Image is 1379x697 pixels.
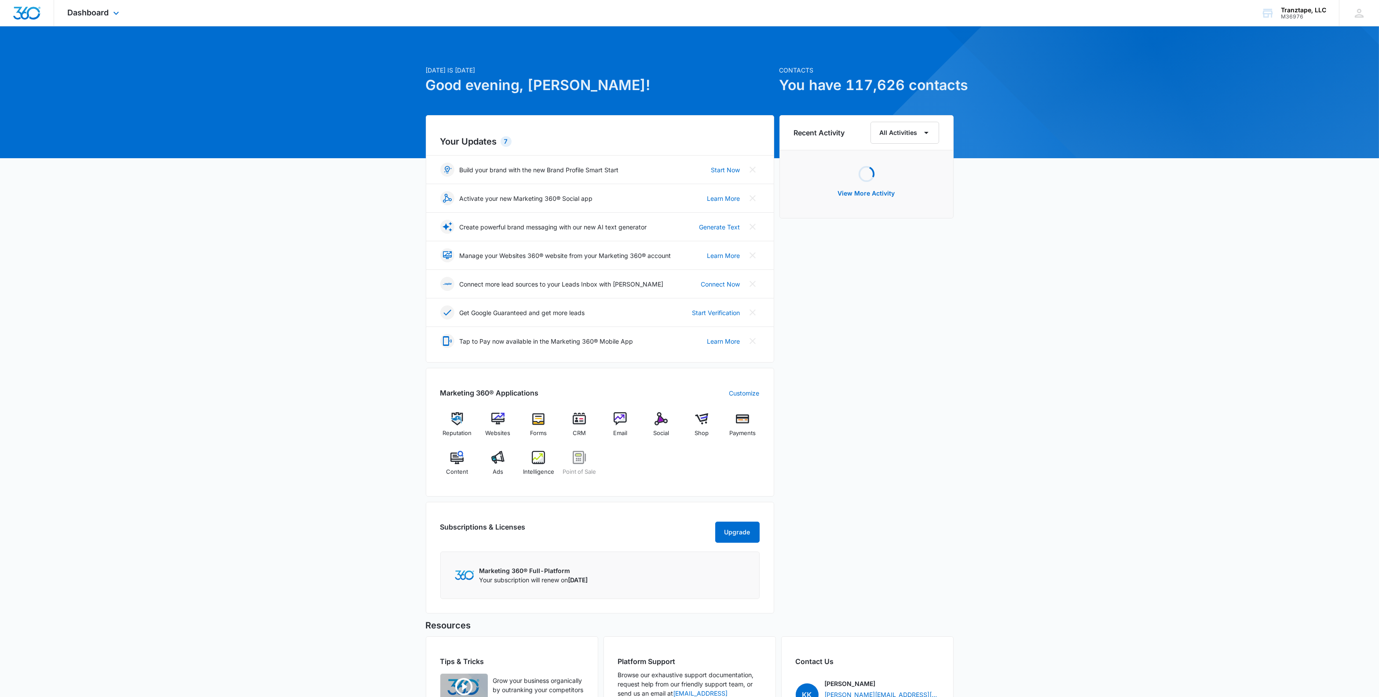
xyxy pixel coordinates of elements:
p: Build your brand with the new Brand Profile Smart Start [460,165,619,174]
span: Forms [530,429,547,438]
button: Upgrade [715,522,760,543]
a: CRM [563,412,596,444]
a: Generate Text [699,222,740,232]
button: Close [746,334,760,348]
p: Create powerful brand messaging with our new AI text generator [460,222,647,232]
p: Activate your new Marketing 360® Social app [460,194,593,203]
span: Point of Sale [563,468,596,476]
p: Manage your Websites 360® website from your Marketing 360® account [460,251,671,260]
p: Your subscription will renew on [479,575,588,584]
div: account name [1281,7,1326,14]
a: Forms [522,412,556,444]
a: Learn More [707,251,740,260]
p: Grow your business organically by outranking your competitors [493,676,584,694]
span: CRM [573,429,586,438]
p: Connect more lead sources to your Leads Inbox with [PERSON_NAME] [460,280,664,289]
p: [PERSON_NAME] [825,679,876,688]
button: Close [746,248,760,262]
a: Social [644,412,678,444]
span: [DATE] [568,576,588,584]
h2: Marketing 360® Applications [440,388,539,398]
span: Dashboard [67,8,109,17]
span: Shop [695,429,709,438]
p: Contacts [779,65,954,75]
button: Close [746,305,760,319]
a: Shop [685,412,719,444]
a: Start Verification [692,308,740,317]
a: Learn More [707,337,740,346]
h2: Subscriptions & Licenses [440,522,526,539]
a: Intelligence [522,451,556,483]
h1: Good evening, [PERSON_NAME]! [426,75,774,96]
h1: You have 117,626 contacts [779,75,954,96]
span: Reputation [443,429,472,438]
h2: Contact Us [796,656,939,667]
button: All Activities [871,122,939,144]
span: Intelligence [523,468,554,476]
a: Reputation [440,412,474,444]
h5: Resources [426,619,954,632]
p: Tap to Pay now available in the Marketing 360® Mobile App [460,337,633,346]
a: Customize [729,388,760,398]
span: Websites [485,429,510,438]
div: account id [1281,14,1326,20]
a: Content [440,451,474,483]
a: Start Now [711,165,740,174]
span: Payments [729,429,756,438]
a: Learn More [707,194,740,203]
span: Ads [493,468,503,476]
span: Email [613,429,627,438]
span: Content [446,468,468,476]
button: View More Activity [829,183,904,204]
button: Close [746,163,760,177]
p: Get Google Guaranteed and get more leads [460,308,585,317]
h6: Recent Activity [794,127,845,138]
a: Connect Now [701,280,740,289]
h2: Tips & Tricks [440,656,584,667]
a: Point of Sale [563,451,596,483]
h2: Your Updates [440,135,760,148]
p: Marketing 360® Full-Platform [479,566,588,575]
h2: Platform Support [618,656,761,667]
a: Websites [481,412,515,444]
button: Close [746,277,760,291]
a: Ads [481,451,515,483]
button: Close [746,220,760,234]
a: Email [604,412,637,444]
span: Social [653,429,669,438]
div: 7 [501,136,512,147]
button: Close [746,191,760,205]
img: Marketing 360 Logo [455,570,474,580]
p: [DATE] is [DATE] [426,65,774,75]
a: Payments [726,412,760,444]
